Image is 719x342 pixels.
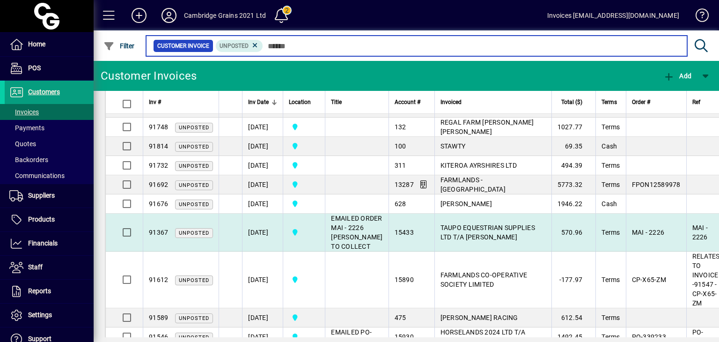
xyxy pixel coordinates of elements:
[551,137,596,156] td: 69.35
[289,97,319,107] div: Location
[28,40,45,48] span: Home
[149,142,168,150] span: 91814
[561,97,582,107] span: Total ($)
[551,156,596,175] td: 494.39
[289,332,319,342] span: Cambridge Grains 2021 Ltd
[395,333,414,341] span: 15930
[632,97,650,107] span: Order #
[551,118,596,137] td: 1027.77
[9,140,36,148] span: Quotes
[149,333,168,341] span: 91546
[179,182,209,188] span: Unposted
[440,97,546,107] div: Invoiced
[547,8,679,23] div: Invoices [EMAIL_ADDRESS][DOMAIN_NAME]
[289,179,319,190] span: Cambridge Grains 2021 Ltd
[242,214,283,252] td: [DATE]
[124,7,154,24] button: Add
[242,308,283,327] td: [DATE]
[661,67,694,84] button: Add
[248,97,277,107] div: Inv Date
[395,276,414,283] span: 15890
[5,232,94,255] a: Financials
[179,230,209,236] span: Unposted
[602,97,617,107] span: Terms
[395,229,414,236] span: 15433
[440,200,492,208] span: [PERSON_NAME]
[289,97,311,107] span: Location
[28,64,41,72] span: POS
[551,308,596,327] td: 612.54
[289,227,319,238] span: Cambridge Grains 2021 Ltd
[28,239,58,247] span: Financials
[289,160,319,171] span: Cambridge Grains 2021 Ltd
[395,142,406,150] span: 100
[242,156,283,175] td: [DATE]
[28,263,43,271] span: Staff
[440,271,528,288] span: FARMLANDS CO-OPERATIVE SOCIETY LIMITED
[395,181,414,188] span: 13287
[602,314,620,321] span: Terms
[101,68,197,83] div: Customer Invoices
[440,162,517,169] span: KITEROA AYRSHIRES LTD
[289,275,319,285] span: Cambridge Grains 2021 Ltd
[632,97,681,107] div: Order #
[149,314,168,321] span: 91589
[289,199,319,209] span: Cambridge Grains 2021 Ltd
[632,276,666,283] span: CP-X65-ZM
[5,104,94,120] a: Invoices
[149,276,168,283] span: 91612
[602,142,617,150] span: Cash
[395,162,406,169] span: 311
[5,33,94,56] a: Home
[5,304,94,327] a: Settings
[220,43,249,49] span: Unposted
[602,181,620,188] span: Terms
[184,8,266,23] div: Cambridge Grains 2021 Ltd
[663,72,691,80] span: Add
[5,120,94,136] a: Payments
[149,97,161,107] span: Inv #
[5,280,94,303] a: Reports
[558,97,591,107] div: Total ($)
[242,137,283,156] td: [DATE]
[440,224,535,241] span: TAUPO EQUESTRIAN SUPPLIES LTD T/A [PERSON_NAME]
[395,97,429,107] div: Account #
[289,141,319,151] span: Cambridge Grains 2021 Ltd
[440,176,506,193] span: FARMLANDS - [GEOGRAPHIC_DATA]
[28,88,60,96] span: Customers
[551,194,596,214] td: 1946.22
[395,200,406,208] span: 628
[248,97,269,107] span: Inv Date
[103,42,135,50] span: Filter
[689,2,707,32] a: Knowledge Base
[331,97,382,107] div: Title
[9,156,48,164] span: Backorders
[5,57,94,80] a: POS
[602,333,620,341] span: Terms
[289,122,319,132] span: Cambridge Grains 2021 Ltd
[551,252,596,308] td: -177.97
[9,108,39,116] span: Invoices
[28,311,52,319] span: Settings
[154,7,184,24] button: Profile
[331,215,382,250] span: EMAILED ORDER MAI - 2226 [PERSON_NAME] TO COLLECT
[551,214,596,252] td: 570.96
[289,312,319,323] span: Cambridge Grains 2021 Ltd
[5,168,94,184] a: Communications
[9,124,44,132] span: Payments
[149,200,168,208] span: 91676
[602,162,620,169] span: Terms
[692,97,700,107] span: Ref
[602,200,617,208] span: Cash
[395,97,420,107] span: Account #
[242,194,283,214] td: [DATE]
[602,276,620,283] span: Terms
[101,37,137,54] button: Filter
[149,123,168,131] span: 91748
[28,287,51,295] span: Reports
[5,184,94,208] a: Suppliers
[242,252,283,308] td: [DATE]
[440,119,534,135] span: REGAL FARM [PERSON_NAME] [PERSON_NAME]
[28,216,55,223] span: Products
[179,315,209,321] span: Unposted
